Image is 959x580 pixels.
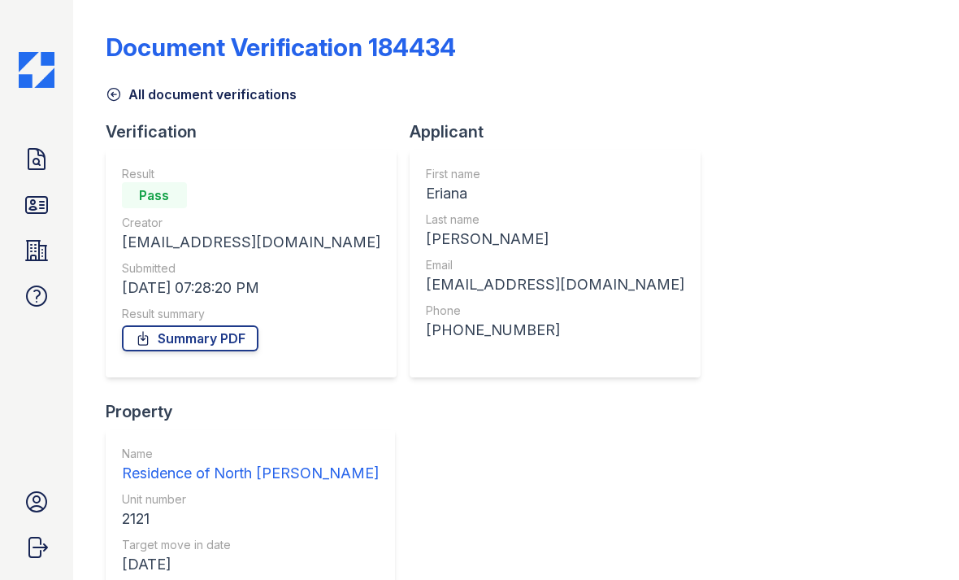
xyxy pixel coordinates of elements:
div: [PERSON_NAME] [426,228,684,251]
div: Name [122,446,379,462]
div: First name [426,166,684,182]
div: 2121 [122,508,379,530]
div: Creator [122,215,380,231]
div: Result [122,166,380,182]
a: All document verifications [106,85,297,104]
div: Property [106,400,408,423]
div: Unit number [122,491,379,508]
div: [DATE] [122,553,379,576]
div: [EMAIL_ADDRESS][DOMAIN_NAME] [426,273,684,296]
a: Summary PDF [122,325,258,351]
div: Pass [122,182,187,208]
div: Document Verification 184434 [106,33,456,62]
div: [EMAIL_ADDRESS][DOMAIN_NAME] [122,231,380,254]
div: Residence of North [PERSON_NAME] [122,462,379,485]
div: Last name [426,212,684,228]
div: [DATE] 07:28:20 PM [122,277,380,299]
div: Phone [426,303,684,319]
div: Result summary [122,306,380,322]
img: CE_Icon_Blue-c292c112584629df590d857e76928e9f676e5b41ef8f769ba2f05ee15b207248.png [19,52,54,88]
div: Applicant [410,120,714,143]
a: [PHONE_NUMBER] [426,321,560,338]
div: Submitted [122,260,380,277]
div: Target move in date [122,537,379,553]
a: Name Residence of North [PERSON_NAME] [122,446,379,485]
div: Verification [106,120,410,143]
div: Email [426,257,684,273]
div: Eriana [426,182,684,205]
